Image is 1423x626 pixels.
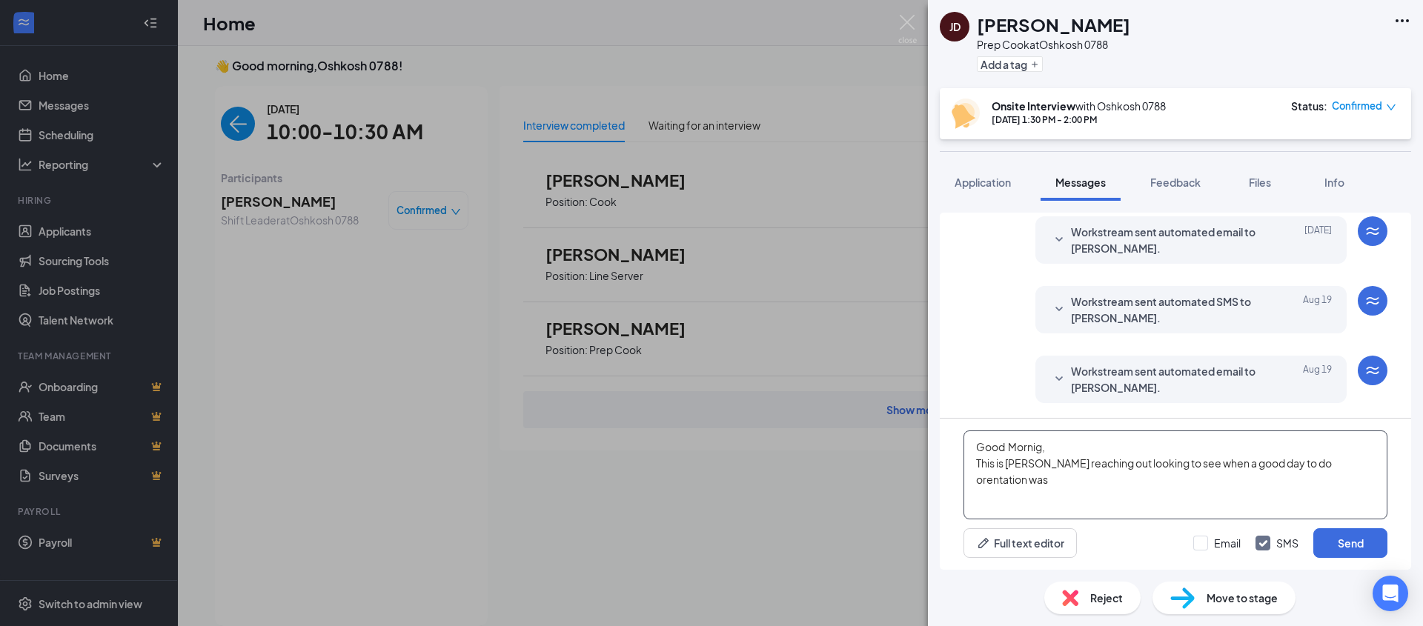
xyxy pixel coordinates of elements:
svg: SmallChevronDown [1050,370,1068,388]
span: Feedback [1150,176,1201,189]
svg: WorkstreamLogo [1364,222,1381,240]
span: down [1386,102,1396,113]
div: [DATE] 1:30 PM - 2:00 PM [992,113,1166,126]
span: [DATE] [1304,224,1332,256]
button: Send [1313,528,1387,558]
span: Workstream sent automated email to [PERSON_NAME]. [1071,224,1265,256]
span: Info [1324,176,1344,189]
span: Aug 19 [1303,293,1332,326]
svg: Plus [1030,60,1039,69]
svg: WorkstreamLogo [1364,362,1381,379]
div: JD [949,19,961,34]
div: Prep Cook at Oshkosh 0788 [977,37,1130,52]
svg: Pen [976,536,991,550]
span: Aug 19 [1303,363,1332,396]
div: Open Intercom Messenger [1373,576,1408,611]
span: Messages [1055,176,1106,189]
svg: WorkstreamLogo [1364,292,1381,310]
b: Onsite Interview [992,99,1075,113]
span: Files [1249,176,1271,189]
span: Move to stage [1207,590,1278,606]
span: Confirmed [1332,99,1382,113]
span: Workstream sent automated email to [PERSON_NAME]. [1071,363,1265,396]
button: PlusAdd a tag [977,56,1043,72]
textarea: Good Mornig, This is [PERSON_NAME] reaching out looking to see when a good day to do orentation was [963,430,1387,519]
svg: SmallChevronDown [1050,301,1068,319]
svg: SmallChevronDown [1050,231,1068,249]
div: Status : [1291,99,1327,113]
span: Workstream sent automated SMS to [PERSON_NAME]. [1071,293,1265,326]
span: Application [955,176,1011,189]
div: with Oshkosh 0788 [992,99,1166,113]
h1: [PERSON_NAME] [977,12,1130,37]
button: Full text editorPen [963,528,1077,558]
span: Reject [1090,590,1123,606]
svg: Ellipses [1393,12,1411,30]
